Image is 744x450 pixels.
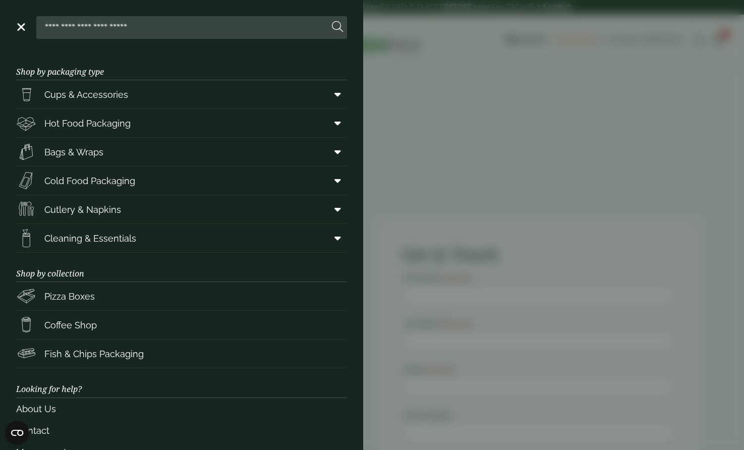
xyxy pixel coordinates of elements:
a: Fish & Chips Packaging [16,340,347,368]
img: Cutlery.svg [16,199,36,219]
img: Deli_box.svg [16,113,36,133]
img: Pizza_boxes.svg [16,286,36,306]
span: Cutlery & Napkins [44,203,121,216]
img: FishNchip_box.svg [16,344,36,364]
a: Hot Food Packaging [16,109,347,137]
span: Coffee Shop [44,318,97,332]
img: HotDrink_paperCup.svg [16,315,36,335]
span: Cleaning & Essentials [44,232,136,245]
a: Cutlery & Napkins [16,195,347,223]
img: Paper_carriers.svg [16,142,36,162]
a: Cups & Accessories [16,80,347,108]
span: Hot Food Packaging [44,117,131,130]
button: Open CMP widget [5,421,29,445]
a: Cleaning & Essentials [16,224,347,252]
a: Contact [16,420,347,441]
a: Bags & Wraps [16,138,347,166]
span: Cold Food Packaging [44,174,135,188]
a: Pizza Boxes [16,282,347,310]
a: Coffee Shop [16,311,347,339]
span: Bags & Wraps [44,145,103,159]
h3: Looking for help? [16,368,347,398]
img: Sandwich_box.svg [16,171,36,191]
span: Fish & Chips Packaging [44,347,144,361]
span: Pizza Boxes [44,290,95,303]
a: About Us [16,398,347,420]
a: Cold Food Packaging [16,166,347,195]
img: PintNhalf_cup.svg [16,84,36,104]
span: Cups & Accessories [44,88,128,101]
img: open-wipe.svg [16,228,36,248]
h3: Shop by packaging type [16,51,347,80]
h3: Shop by collection [16,253,347,282]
